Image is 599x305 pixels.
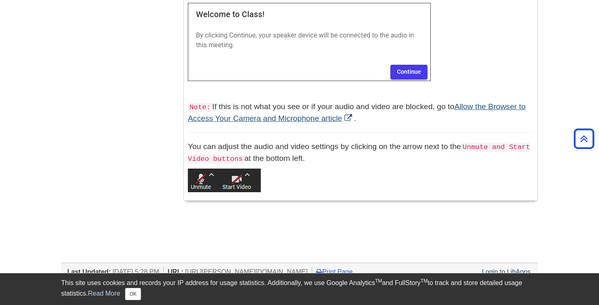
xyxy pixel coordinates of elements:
p: If this is not what you see or if your audio and video are blocked, go to . [188,101,533,125]
a: Print Page [316,268,353,275]
i: Print Page [316,268,322,275]
a: Login to LibApps [482,268,531,275]
span: URL: [168,268,183,275]
img: connect audio and video [188,3,431,81]
img: audio and video buttons [188,169,261,192]
div: This site uses cookies and records your IP address for usage statistics. Additionally, we use Goo... [61,278,538,300]
sup: TM [421,278,427,284]
a: Back to Top [571,133,597,144]
a: Read More [88,290,120,297]
button: Close [125,288,141,300]
a: Link opens in new window [188,102,526,123]
sup: TM [375,278,382,284]
span: [DATE] 5:28 PM [112,268,159,275]
code: Note: [188,103,212,112]
p: You can adjust the audio and video settings by clicking on the arrow next to the at the bottom left. [188,141,533,165]
span: [URL][PERSON_NAME][DOMAIN_NAME] [185,268,308,275]
span: Last Updated: [67,268,111,275]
